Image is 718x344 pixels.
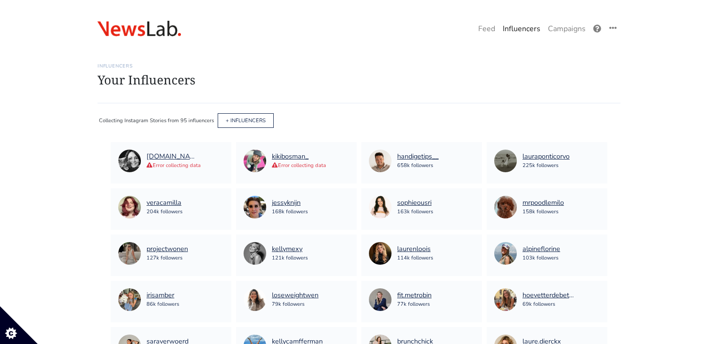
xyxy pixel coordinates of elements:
[244,150,266,172] img: 43113045.jpg
[147,254,188,262] div: 127k followers
[147,290,179,301] a: irisamber
[522,301,575,309] div: 69k followers
[118,196,141,218] img: 1040315.jpg
[244,288,266,311] img: 39858449667.jpg
[397,198,433,208] a: sophieousri
[272,290,318,301] a: loseweightwen
[147,151,201,162] a: [DOMAIN_NAME]
[147,208,182,216] div: 204k followers
[397,301,432,309] div: 77k followers
[522,254,560,262] div: 103k followers
[118,242,141,265] img: 2717272401.jpg
[272,208,308,216] div: 168k followers
[397,162,439,170] div: 658k followers
[226,117,266,124] a: + INFLUENCERS
[397,151,439,162] a: handigetips__
[494,242,517,265] img: 41131152763.jpg
[544,19,589,38] a: Campaigns
[272,244,308,254] a: kellymexy
[397,208,433,216] div: 163k followers
[147,198,182,208] a: veracamilla
[99,114,214,127] div: Collecting Instagram Stories from 95 influencers
[522,151,570,162] a: lauraponticorvo
[369,288,392,311] img: 65792431251.jpg
[369,150,392,172] img: 48038967489.jpg
[494,196,517,218] img: 38580218565.jpg
[98,63,620,69] h6: Influencers
[397,290,432,301] a: fit.metrobin
[397,244,433,254] a: laurenloois
[369,196,392,218] img: 198393710.jpg
[474,19,499,38] a: Feed
[147,301,179,309] div: 86k followers
[494,288,517,311] img: 46883009537.jpg
[147,151,199,162] div: [DOMAIN_NAME]
[369,242,392,265] img: 173756143.jpg
[397,254,433,262] div: 114k followers
[272,301,318,309] div: 79k followers
[98,73,620,87] h1: Your Influencers
[118,288,141,311] img: 181028305.jpg
[147,244,188,254] a: projectwonen
[522,208,564,216] div: 158k followers
[244,196,266,218] img: 2864364048.jpg
[272,151,326,162] a: kikibosman_
[272,254,308,262] div: 121k followers
[244,242,266,265] img: 222568618.jpg
[522,162,570,170] div: 225k followers
[522,244,560,254] a: alpineflorine
[147,162,201,169] a: Error collecting data
[118,150,141,172] img: 1522847504.jpg
[522,198,564,208] a: mrpoodlemilo
[272,198,308,208] a: jessyknijn
[272,151,325,162] div: kikibosman_
[98,21,181,37] img: 08:26:46_1609835206
[494,150,517,172] img: 22014050.jpg
[499,19,544,38] a: Influencers
[522,290,575,301] a: hoevetterdebetter
[272,162,326,169] a: Error collecting data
